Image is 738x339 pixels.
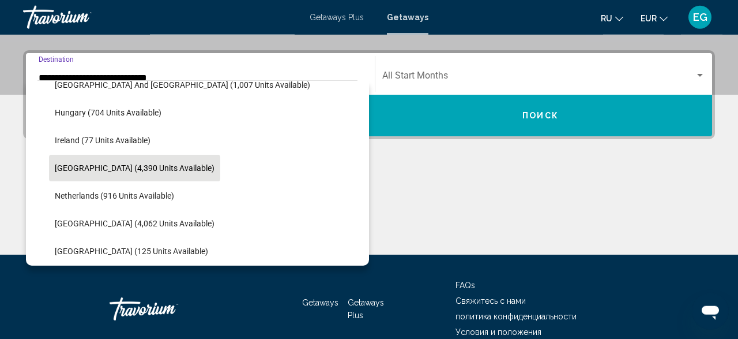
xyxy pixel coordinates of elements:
[23,6,298,29] a: Travorium
[49,72,316,98] button: [GEOGRAPHIC_DATA] and [GEOGRAPHIC_DATA] (1,007 units available)
[55,136,150,145] span: Ireland (77 units available)
[55,108,161,117] span: Hungary (704 units available)
[369,95,712,136] button: Поиск
[685,5,715,29] button: User Menu
[455,327,541,337] a: Условия и положения
[455,296,526,306] a: Свяжитесь с нами
[49,238,214,265] button: [GEOGRAPHIC_DATA] (125 units available)
[49,182,180,209] button: Netherlands (916 units available)
[55,80,310,90] span: [GEOGRAPHIC_DATA] and [GEOGRAPHIC_DATA] (1,007 units available)
[601,10,623,27] button: Change language
[601,14,612,23] span: ru
[641,10,668,27] button: Change currency
[641,14,657,23] span: EUR
[26,53,712,136] div: Search widget
[692,293,729,330] iframe: Schaltfläche zum Öffnen des Messaging-Fensters
[693,12,707,23] span: EG
[49,99,167,126] button: Hungary (704 units available)
[55,219,214,228] span: [GEOGRAPHIC_DATA] (4,062 units available)
[55,191,174,200] span: Netherlands (916 units available)
[455,281,475,290] a: FAQs
[310,13,364,22] a: Getaways Plus
[49,127,156,154] button: Ireland (77 units available)
[387,13,428,22] a: Getaways
[522,111,559,121] span: Поиск
[55,163,214,173] span: [GEOGRAPHIC_DATA] (4,390 units available)
[49,210,220,237] button: [GEOGRAPHIC_DATA] (4,062 units available)
[110,292,225,326] a: Travorium
[348,298,384,320] a: Getaways Plus
[55,247,208,256] span: [GEOGRAPHIC_DATA] (125 units available)
[455,312,577,321] a: политика конфиденциальности
[49,155,220,181] button: [GEOGRAPHIC_DATA] (4,390 units available)
[302,298,338,307] a: Getaways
